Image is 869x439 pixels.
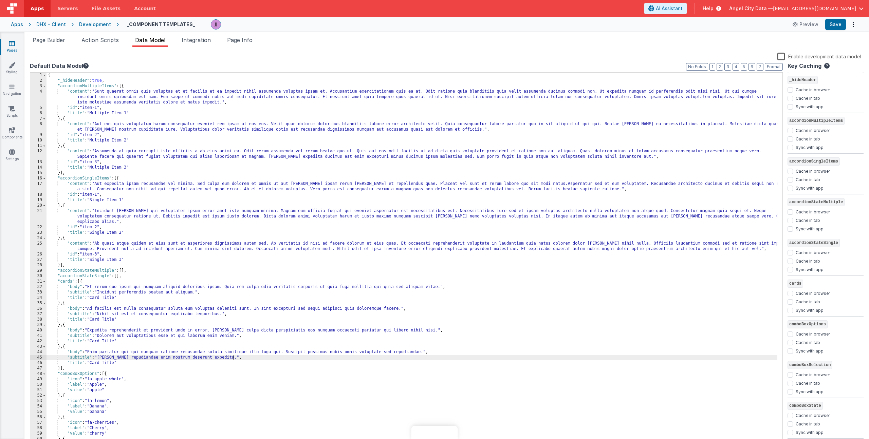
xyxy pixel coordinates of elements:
label: Cache in tab [796,216,820,223]
button: 5 [741,63,747,71]
span: Data Model [135,37,165,43]
button: No Folds [686,63,708,71]
button: Options [849,20,858,29]
div: 48 [30,371,47,377]
div: 12 [30,149,47,159]
div: 47 [30,366,47,371]
div: 23 [30,230,47,235]
span: Servers [57,5,78,12]
div: 31 [30,279,47,284]
div: 50 [30,382,47,387]
div: 18 [30,192,47,197]
button: Angel City Data — [EMAIL_ADDRESS][DOMAIN_NAME] [729,5,864,12]
div: 35 [30,301,47,306]
label: Cache in browser [796,86,830,93]
label: Sync with app [796,103,824,110]
div: 2 [30,78,47,83]
div: 49 [30,377,47,382]
span: AI Assistant [656,5,683,12]
label: Sync with app [796,306,824,313]
label: Sync with app [796,144,824,150]
div: 8 [30,121,47,132]
div: 3 [30,83,47,89]
button: 1 [709,63,715,71]
div: DHX - Client [36,21,66,28]
label: Cache in browser [796,208,830,215]
button: Format [765,63,783,71]
label: Cache in tab [796,176,820,183]
div: 1 [30,73,47,78]
div: 55 [30,409,47,415]
div: 51 [30,387,47,393]
span: Angel City Data — [729,5,773,12]
div: 21 [30,208,47,225]
button: 4 [733,63,739,71]
div: 4 [30,89,47,105]
h4: Key Caching [788,63,821,69]
div: 17 [30,181,47,192]
div: 26 [30,252,47,257]
label: Cache in tab [796,420,820,427]
div: 32 [30,284,47,290]
span: accordionSingleItems [788,157,840,166]
div: 45 [30,355,47,360]
label: Sync with app [796,428,824,435]
label: Cache in browser [796,249,830,255]
label: Cache in browser [796,167,830,174]
span: cards [788,280,803,288]
label: Cache in tab [796,94,820,101]
div: 36 [30,306,47,311]
div: 11 [30,143,47,149]
span: Help [703,5,714,12]
div: 57 [30,420,47,425]
label: Sync with app [796,347,824,354]
div: 10 [30,138,47,143]
span: accordionStateSingle [788,239,840,247]
button: 6 [748,63,755,71]
button: 2 [717,63,723,71]
div: 38 [30,317,47,322]
div: 6 [30,111,47,116]
label: Cache in browser [796,330,830,337]
div: 15 [30,170,47,176]
label: Cache in tab [796,339,820,345]
div: 27 [30,257,47,263]
label: Cache in tab [796,298,820,305]
div: 40 [30,328,47,333]
div: 37 [30,311,47,317]
div: 14 [30,165,47,170]
button: 7 [757,63,763,71]
label: Cache in tab [796,379,820,386]
div: 22 [30,225,47,230]
div: 7 [30,116,47,121]
button: AI Assistant [644,3,687,14]
span: Apps [31,5,44,12]
label: Cache in tab [796,135,820,142]
div: 58 [30,425,47,431]
label: Cache in tab [796,257,820,264]
button: Default Data Model [30,62,89,70]
label: Sync with app [796,266,824,272]
div: 44 [30,349,47,355]
div: 53 [30,398,47,404]
div: Development [79,21,111,28]
span: [EMAIL_ADDRESS][DOMAIN_NAME] [773,5,856,12]
span: accordionMultipleItems [788,117,845,125]
span: Page Info [227,37,253,43]
div: 16 [30,176,47,181]
span: comboBoxState [788,402,823,410]
span: _hideHeader [788,76,818,84]
div: 25 [30,241,47,252]
div: 56 [30,415,47,420]
span: File Assets [92,5,121,12]
button: Preview [789,19,822,30]
div: 5 [30,105,47,111]
div: Apps [11,21,23,28]
span: Page Builder [33,37,65,43]
div: 39 [30,322,47,328]
h4: _COMPONENT TEMPLATES_ [127,22,195,27]
div: 29 [30,268,47,273]
div: 41 [30,333,47,339]
div: 33 [30,290,47,295]
label: Cache in browser [796,371,830,378]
